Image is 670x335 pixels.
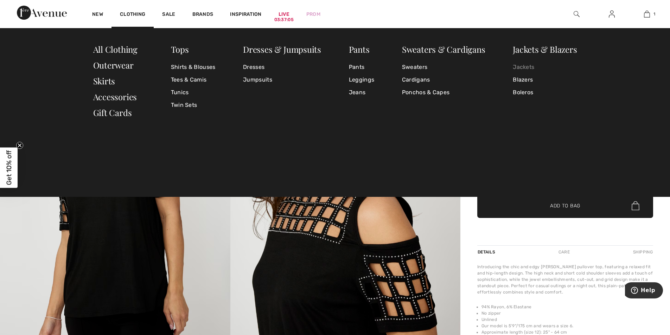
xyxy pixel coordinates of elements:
a: Jumpsuits [243,73,321,86]
a: Gift Cards [93,107,132,118]
a: Sale [162,11,175,19]
li: No zipper [481,310,653,316]
div: Introducing the chic and edgy [PERSON_NAME] pullover top, featuring a relaxed fit and hip-length ... [477,264,653,295]
a: Pants [349,44,370,55]
a: Boleros [513,86,577,99]
a: Dresses [243,61,321,73]
a: Sign In [603,10,620,19]
button: Close teaser [16,142,23,149]
li: 94% Rayon, 6% Elastane [481,304,653,310]
a: Jackets & Blazers [513,44,577,55]
a: Jeans [349,86,374,99]
a: 1 [630,10,664,18]
img: My Info [609,10,615,18]
img: Bag.svg [632,201,639,210]
a: Tees & Camis [171,73,216,86]
a: Tops [171,44,189,55]
span: 1 [653,11,655,17]
a: Live03:37:05 [279,11,289,18]
a: Cardigans [402,73,485,86]
a: New [92,11,103,19]
div: 03:37:05 [274,17,294,23]
a: Skirts [93,75,115,86]
a: Dresses & Jumpsuits [243,44,321,55]
a: Twin Sets [171,99,216,111]
a: Outerwear [93,59,134,71]
button: Add to Bag [477,193,653,218]
img: search the website [574,10,580,18]
li: Unlined [481,316,653,323]
img: 1ère Avenue [17,6,67,20]
span: Get 10% off [5,150,13,185]
a: Brands [192,11,213,19]
div: Shipping [631,246,653,258]
div: Care [553,246,576,258]
a: Jackets [513,61,577,73]
a: Sweaters [402,61,485,73]
li: Our model is 5'9"/175 cm and wears a size 6. [481,323,653,329]
a: Sweaters & Cardigans [402,44,485,55]
a: Prom [306,11,320,18]
a: Ponchos & Capes [402,86,485,99]
iframe: Opens a widget where you can find more information [625,282,663,300]
a: Clothing [120,11,145,19]
a: Shirts & Blouses [171,61,216,73]
a: Accessories [93,91,137,102]
span: Add to Bag [550,202,580,210]
a: All Clothing [93,44,138,55]
a: Tunics [171,86,216,99]
a: Pants [349,61,374,73]
img: My Bag [644,10,650,18]
a: Leggings [349,73,374,86]
div: Details [477,246,497,258]
a: Blazers [513,73,577,86]
span: Inspiration [230,11,261,19]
